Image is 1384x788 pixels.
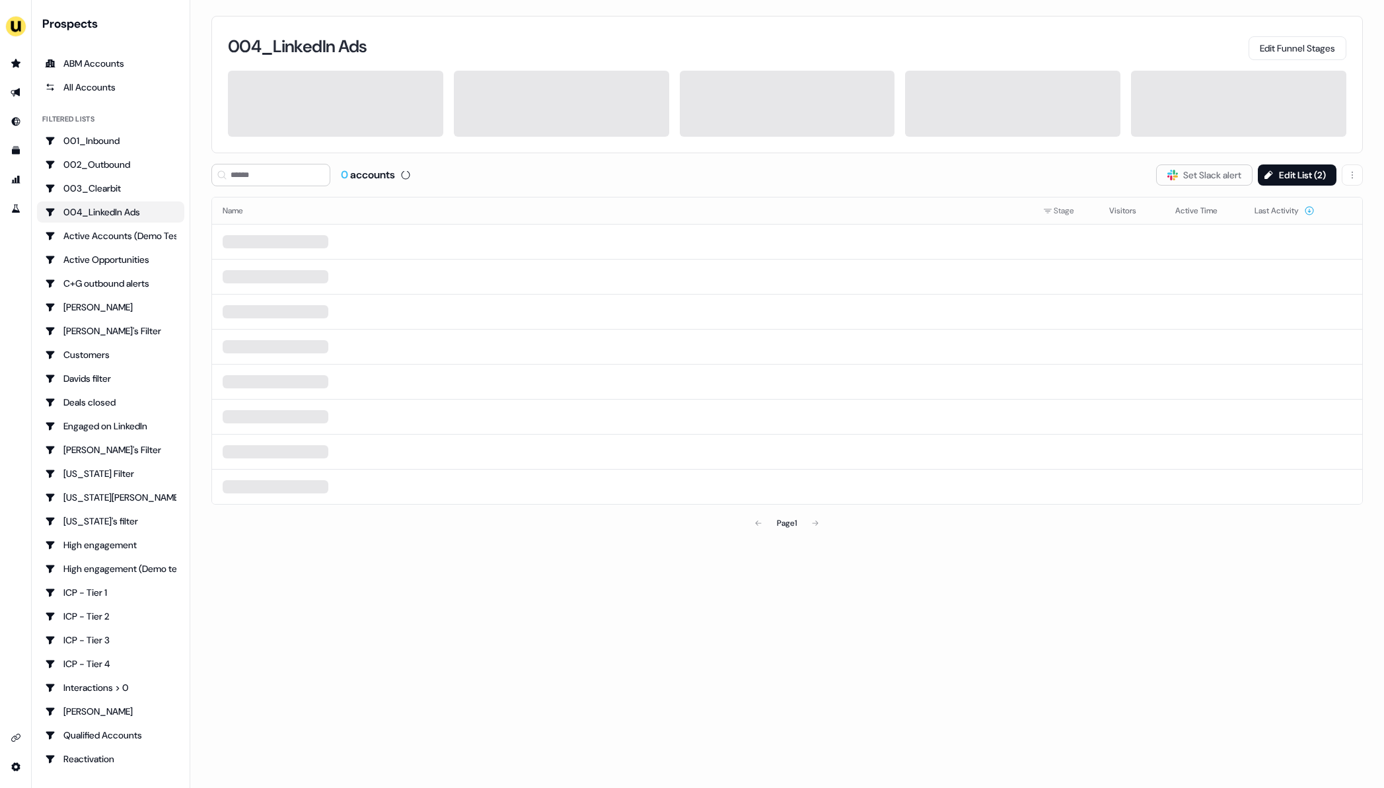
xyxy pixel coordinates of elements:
a: Go to Georgia's filter [37,511,184,532]
div: [PERSON_NAME]'s Filter [45,443,176,456]
a: Go to High engagement (Demo testing) [37,558,184,579]
div: Active Opportunities [45,253,176,266]
div: High engagement (Demo testing) [45,562,176,575]
div: Engaged on LinkedIn [45,419,176,433]
a: Go to 001_Inbound [37,130,184,151]
a: Go to prospects [5,53,26,74]
div: Interactions > 0 [45,681,176,694]
h3: 004_LinkedIn Ads [228,38,367,55]
div: 004_LinkedIn Ads [45,205,176,219]
a: Go to Inbound [5,111,26,132]
div: 001_Inbound [45,134,176,147]
a: Go to experiments [5,198,26,219]
a: Go to ICP - Tier 1 [37,582,184,603]
a: Go to templates [5,140,26,161]
a: Go to JJ Deals [37,701,184,722]
div: Reactivation [45,752,176,766]
div: [US_STATE]'s filter [45,515,176,528]
a: ABM Accounts [37,53,184,74]
div: [US_STATE][PERSON_NAME] [45,491,176,504]
button: Last Activity [1255,199,1315,223]
a: Go to Davids filter [37,368,184,389]
div: Qualified Accounts [45,729,176,742]
a: Go to outbound experience [5,82,26,103]
div: Davids filter [45,372,176,385]
button: Visitors [1109,199,1152,223]
div: Customers [45,348,176,361]
div: All Accounts [45,81,176,94]
div: Stage [1043,204,1088,217]
div: accounts [341,168,395,182]
a: Go to 002_Outbound [37,154,184,175]
div: Active Accounts (Demo Test) [45,229,176,242]
a: Go to Geneviève's Filter [37,439,184,460]
button: Active Time [1175,199,1233,223]
th: Name [212,197,1033,224]
span: 0 [341,168,350,182]
div: 002_Outbound [45,158,176,171]
a: Go to Georgia Filter [37,463,184,484]
a: Go to Charlotte's Filter [37,320,184,341]
a: Go to Charlotte Stone [37,297,184,318]
a: Go to ICP - Tier 4 [37,653,184,674]
a: Go to Active Accounts (Demo Test) [37,225,184,246]
a: Go to Customers [37,344,184,365]
div: [PERSON_NAME] [45,705,176,718]
a: Go to ICP - Tier 2 [37,606,184,627]
div: [PERSON_NAME] [45,301,176,314]
div: [US_STATE] Filter [45,467,176,480]
a: Go to Deals closed [37,392,184,413]
div: Filtered lists [42,114,94,125]
a: Go to Active Opportunities [37,249,184,270]
button: Set Slack alert [1156,164,1253,186]
a: Go to 003_Clearbit [37,178,184,199]
a: Go to integrations [5,756,26,777]
a: Go to High engagement [37,534,184,555]
div: C+G outbound alerts [45,277,176,290]
div: [PERSON_NAME]'s Filter [45,324,176,338]
div: ICP - Tier 4 [45,657,176,670]
a: All accounts [37,77,184,98]
div: ICP - Tier 1 [45,586,176,599]
div: High engagement [45,538,176,552]
div: Deals closed [45,396,176,409]
div: 003_Clearbit [45,182,176,195]
div: ICP - Tier 3 [45,633,176,647]
button: Edit Funnel Stages [1249,36,1346,60]
a: Go to integrations [5,727,26,748]
a: Go to ICP - Tier 3 [37,629,184,651]
a: Go to Qualified Accounts [37,725,184,746]
button: Edit List (2) [1258,164,1336,186]
div: ABM Accounts [45,57,176,70]
div: Page 1 [777,517,797,530]
a: Go to attribution [5,169,26,190]
a: Go to Interactions > 0 [37,677,184,698]
div: ICP - Tier 2 [45,610,176,623]
a: Go to Engaged on LinkedIn [37,415,184,437]
a: Go to 004_LinkedIn Ads [37,201,184,223]
div: Prospects [42,16,184,32]
a: Go to C+G outbound alerts [37,273,184,294]
a: Go to Reactivation [37,748,184,770]
a: Go to Georgia Slack [37,487,184,508]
